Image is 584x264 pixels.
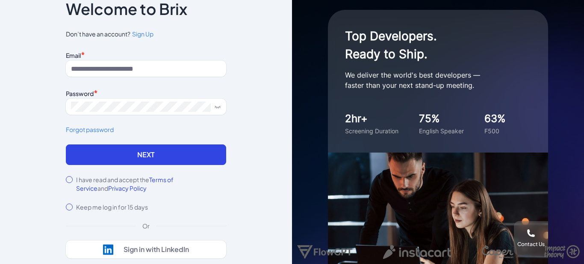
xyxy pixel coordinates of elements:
span: Sign Up [132,30,153,38]
div: Screening Duration [345,126,398,135]
h1: Top Developers. Ready to Ship. [345,27,516,63]
a: Sign Up [130,30,153,39]
div: Or [136,222,156,230]
p: We deliver the world's best developers — faster than your next stand-up meeting. [345,70,516,90]
button: Sign in with LinkedIn [66,240,226,258]
div: 63% [484,111,506,126]
span: Privacy Policy [108,184,147,192]
span: Don’t have an account? [66,30,226,39]
div: Sign in with LinkedIn [124,245,189,254]
button: Next [66,144,226,165]
label: Password [66,90,94,97]
div: 75% [419,111,464,126]
div: F500 [484,126,506,135]
div: Contact Us [517,241,545,248]
label: Email [66,51,81,59]
label: I have read and accept the and [76,175,226,192]
button: Contact Us [514,221,548,255]
div: English Speaker [419,126,464,135]
div: 2hr+ [345,111,398,126]
a: Forgot password [66,125,226,134]
p: Welcome to Brix [66,2,187,16]
label: Keep me log in for 15 days [76,203,148,211]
